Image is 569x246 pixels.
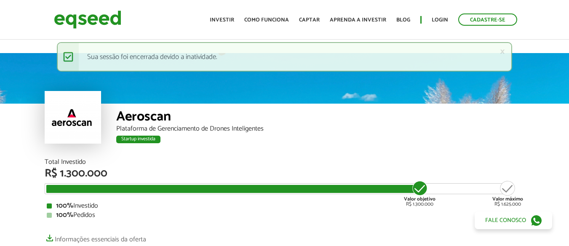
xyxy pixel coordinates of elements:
[56,200,73,211] strong: 100%
[45,159,525,166] div: Total Investido
[57,42,512,72] div: Sua sessão foi encerrada devido a inatividade.
[54,8,121,31] img: EqSeed
[458,13,517,26] a: Cadastre-se
[45,231,146,243] a: Informações essenciais da oferta
[47,203,523,209] div: Investido
[330,17,386,23] a: Aprenda a investir
[404,180,435,207] div: R$ 1.300.000
[492,180,523,207] div: R$ 1.625.000
[116,126,525,132] div: Plataforma de Gerenciamento de Drones Inteligentes
[116,110,525,126] div: Aeroscan
[396,17,410,23] a: Blog
[210,17,234,23] a: Investir
[56,209,73,221] strong: 100%
[116,136,160,143] div: Startup investida
[492,195,523,203] strong: Valor máximo
[45,168,525,179] div: R$ 1.300.000
[244,17,289,23] a: Como funciona
[475,211,552,229] a: Fale conosco
[299,17,320,23] a: Captar
[500,47,505,56] a: ×
[47,212,523,219] div: Pedidos
[404,195,435,203] strong: Valor objetivo
[432,17,448,23] a: Login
